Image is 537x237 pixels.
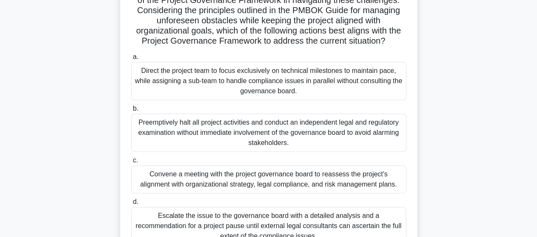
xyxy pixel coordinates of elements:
[133,53,138,60] span: a.
[131,165,406,193] div: Convene a meeting with the project governance board to reassess the project's alignment with orga...
[133,105,138,112] span: b.
[131,114,406,152] div: Preemptively halt all project activities and conduct an independent legal and regulatory examinat...
[133,156,138,164] span: c.
[131,62,406,100] div: Direct the project team to focus exclusively on technical milestones to maintain pace, while assi...
[133,198,138,205] span: d.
